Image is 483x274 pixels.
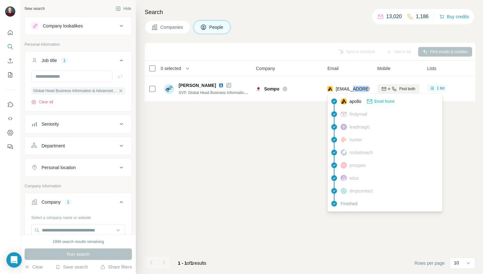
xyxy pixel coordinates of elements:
p: 10 [454,260,459,266]
span: dropcontact [349,188,373,194]
span: Company [256,65,275,72]
div: Company [42,199,61,205]
button: Dashboard [5,127,15,138]
span: results [178,261,206,266]
span: Global Head Business Information & Advanced Analytics [33,88,117,94]
button: Company lookalikes [25,18,132,34]
h4: Search [145,8,475,17]
button: Job title1 [25,53,132,71]
button: Hide [111,4,136,13]
p: 1,186 [416,13,429,20]
span: 1 - 1 [178,261,187,266]
span: 0 selected [161,65,181,72]
button: Feedback [5,141,15,153]
p: 13,020 [386,13,402,20]
span: Lists [427,65,436,72]
button: Clear [25,264,43,270]
span: 1 [191,261,193,266]
span: Email found [374,98,394,104]
span: findymail [349,111,367,117]
button: Seniority [25,116,132,132]
button: My lists [5,69,15,81]
span: wiza [349,175,358,181]
img: provider hunter logo [341,137,347,142]
button: Buy credits [439,12,469,21]
img: provider leadmagic logo [341,124,347,130]
span: Find both [399,86,415,92]
button: Share filters [100,264,132,270]
span: Companies [160,24,184,30]
span: Sompo [264,86,279,92]
p: Personal information [25,42,132,47]
div: Open Intercom Messenger [6,252,22,268]
span: apollo [349,98,361,105]
img: provider rocketreach logo [341,149,347,156]
div: 1 [65,199,72,205]
button: Find both [377,84,419,94]
div: Department [42,143,65,149]
button: Personal location [25,160,132,175]
button: Company1 [25,194,132,212]
button: Use Surfe API [5,113,15,124]
span: Email [327,65,339,72]
div: New search [25,6,45,12]
p: Company information [25,183,132,189]
img: provider apollo logo [341,98,347,105]
span: [EMAIL_ADDRESS][DOMAIN_NAME] [336,86,411,91]
span: 1 list [437,85,445,91]
span: prospeo [349,162,366,168]
span: Mobile [377,65,390,72]
button: Search [5,41,15,52]
span: [PERSON_NAME] [179,82,216,89]
div: 1 [61,58,68,63]
div: Personal location [42,164,76,171]
img: provider wiza logo [341,175,347,181]
img: provider apollo logo [327,86,333,92]
span: Finished [341,200,357,207]
span: Rows per page [415,260,445,266]
span: People [209,24,224,30]
div: 1999 search results remaining [53,239,104,245]
img: provider dropcontact logo [341,188,347,194]
button: Clear all [31,99,53,105]
img: provider prospeo logo [341,162,347,168]
img: Avatar [5,6,15,17]
div: Select a company name or website [31,212,125,221]
button: Quick start [5,27,15,38]
img: Logo of Sompo [256,86,261,91]
span: rocketreach [349,149,373,156]
span: hunter [349,137,362,143]
button: Save search [55,264,88,270]
img: Avatar [164,84,174,94]
img: provider findymail logo [341,111,347,117]
img: LinkedIn logo [218,83,224,88]
div: Job title [42,57,57,64]
span: of [187,261,191,266]
div: Seniority [42,121,59,127]
button: Use Surfe on LinkedIn [5,99,15,110]
div: Company lookalikes [43,23,83,29]
button: Enrich CSV [5,55,15,67]
span: leadmagic [349,124,370,130]
span: SVP, Global Head Business Information & Advanced Analytics [179,90,284,95]
button: Department [25,138,132,153]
